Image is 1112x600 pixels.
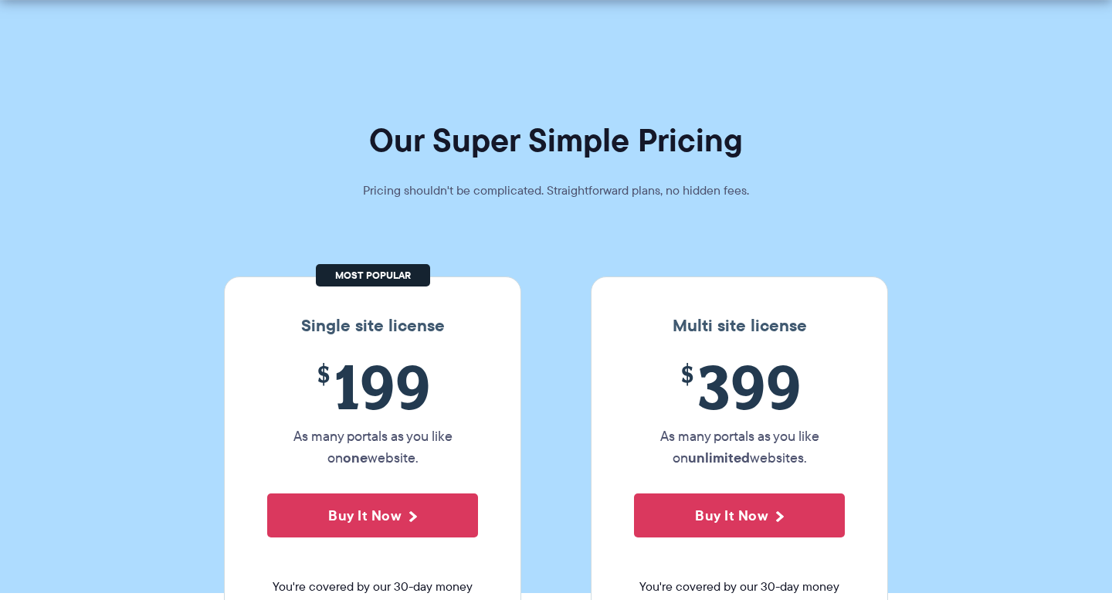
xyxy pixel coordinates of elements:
button: Buy It Now [267,493,478,537]
p: As many portals as you like on website. [267,425,478,469]
h3: Multi site license [607,316,872,336]
h3: Single site license [240,316,505,336]
span: 199 [267,351,478,422]
strong: unlimited [688,447,750,468]
p: As many portals as you like on websites. [634,425,845,469]
span: 399 [634,351,845,422]
p: Pricing shouldn't be complicated. Straightforward plans, no hidden fees. [324,180,788,202]
strong: one [343,447,368,468]
button: Buy It Now [634,493,845,537]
